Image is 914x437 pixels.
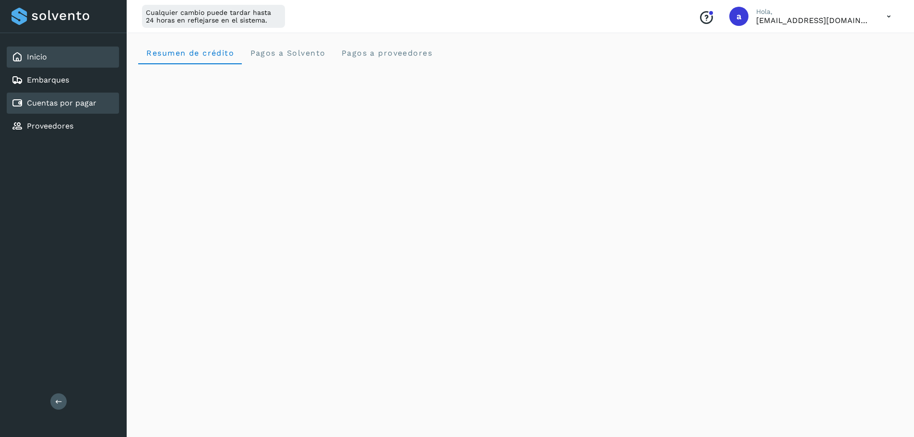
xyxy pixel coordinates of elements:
p: administracion@aplogistica.com [756,16,871,25]
span: Pagos a Solvento [249,48,325,58]
div: Cuentas por pagar [7,93,119,114]
span: Resumen de crédito [146,48,234,58]
span: Pagos a proveedores [341,48,432,58]
div: Proveedores [7,116,119,137]
p: Hola, [756,8,871,16]
a: Cuentas por pagar [27,98,96,107]
a: Proveedores [27,121,73,130]
a: Inicio [27,52,47,61]
div: Cualquier cambio puede tardar hasta 24 horas en reflejarse en el sistema. [142,5,285,28]
div: Embarques [7,70,119,91]
a: Embarques [27,75,69,84]
div: Inicio [7,47,119,68]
